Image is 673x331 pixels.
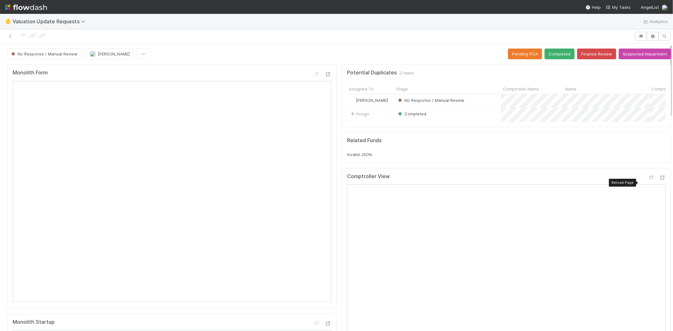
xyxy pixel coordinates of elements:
[643,18,668,25] a: Analytics
[7,49,82,59] button: No Response / Manual Review
[13,70,48,76] h5: Monolith Form
[397,111,426,117] div: Completed
[349,86,374,92] span: Assigned To
[347,151,666,158] div: Invalid JSON.
[13,319,55,325] h5: Monolith Startup
[350,111,369,117] span: Assign
[5,19,11,24] span: 🖖
[350,97,388,103] div: [PERSON_NAME]
[347,70,397,76] h5: Potential Duplicates
[577,49,616,59] button: Finance Review
[356,98,388,103] span: [PERSON_NAME]
[565,86,576,92] span: Name
[350,98,355,103] img: avatar_5106bb14-94e9-4897-80de-6ae81081f36d.png
[347,137,382,144] h5: Related Funds
[606,5,631,10] span: My Tasks
[90,51,96,57] img: avatar_5106bb14-94e9-4897-80de-6ae81081f36d.png
[397,111,426,116] span: Completed
[397,98,464,103] span: No Response / Manual Review
[397,97,464,103] div: No Response / Manual Review
[84,49,134,59] button: [PERSON_NAME]
[606,4,631,10] a: My Tasks
[396,86,408,92] span: Stage
[619,49,671,59] button: Suspected Impairment
[503,86,539,92] span: Comptroller Name
[5,2,47,13] img: logo-inverted-e16ddd16eac7371096b0.svg
[13,18,88,25] span: Valuation Update Requests
[508,49,542,59] button: Pending PCA
[586,4,601,10] div: Help
[98,51,130,56] span: [PERSON_NAME]
[545,49,575,59] button: Completed
[641,5,659,10] span: AngelList
[10,51,78,56] span: No Response / Manual Review
[399,70,414,76] span: 2 tasks
[347,173,390,180] h5: Comptroller View
[662,4,668,11] img: avatar_5106bb14-94e9-4897-80de-6ae81081f36d.png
